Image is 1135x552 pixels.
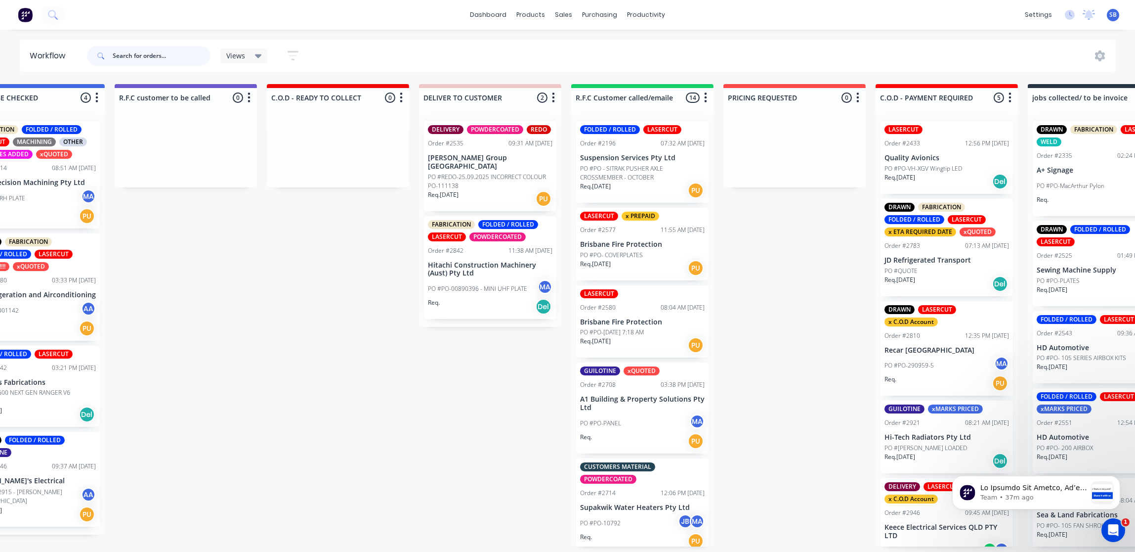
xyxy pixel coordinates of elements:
p: Keece Electrical Services QLD PTY LTD [884,523,1009,540]
div: LASERCUT [428,232,466,241]
div: xQUOTED [36,150,72,159]
div: x ETA REQUIRED DATE [884,228,956,236]
div: GUILOTINExMARKS PRICEDOrder #292108:21 AM [DATE]Hi-Tech Radiators Pty LtdPO #[PERSON_NAME] LOADED... [881,401,1013,473]
p: PO #PO-10792 [580,519,621,528]
div: DRAWNFABRICATIONFOLDED / ROLLEDLASERCUTx ETA REQUIRED DATExQUOTEDOrder #278307:13 AM [DATE]JD Ref... [881,199,1013,296]
div: PU [688,337,704,353]
p: PO #PO - SITRAK PUSHER AXLE CROSSMEMBER - OCTOBER [580,164,705,182]
p: PO #PO- 105 SERIES AIRBOX KITS [1037,354,1126,363]
p: PO #[PERSON_NAME] LOADED [884,444,967,453]
p: PO #PO-290959-5 [884,361,934,370]
div: xMARKS PRICED [1037,405,1092,414]
div: 12:06 PM [DATE] [661,489,705,498]
p: Req. [DATE] [1037,530,1067,539]
div: 12:56 PM [DATE] [965,139,1009,148]
div: MA [690,414,705,429]
div: DELIVERY [428,125,463,134]
div: Del [992,453,1008,469]
input: Search for orders... [113,46,210,66]
iframe: Intercom live chat [1101,518,1125,542]
span: SB [1109,10,1117,19]
div: AA [81,487,96,502]
div: Del [992,174,1008,189]
p: PO #PO-MacArthur Pylon [1037,182,1104,190]
div: FOLDED / ROLLED [884,215,944,224]
div: LASERCUTx PREPAIDOrder #257711:55 AM [DATE]Brisbane Fire ProtectionPO #PO- COVERPLATESReq.[DATE]PU [576,208,709,280]
div: GUILOTINExQUOTEDOrder #270803:38 PM [DATE]A1 Building & Property Solutions Pty LtdPO #PO-PANELMAR... [576,363,709,454]
p: Req. [580,533,592,542]
div: PU [536,191,551,207]
p: PO #PO-PANEL [580,419,621,428]
div: Order #2335 [1037,151,1072,160]
p: PO #PO- COVERPLATES [580,251,643,260]
div: LASERCUTOrder #243312:56 PM [DATE]Quality AvionicsPO #PO-VH-XGV Wingtip LEDReq.[DATE]Del [881,121,1013,194]
div: CUSTOMERS MATERIAL [580,462,655,471]
div: PU [688,260,704,276]
p: Hitachi Construction Machinery (Aust) Pty Ltd [428,261,552,278]
div: MACHINING [13,138,56,146]
div: Order #2708 [580,380,616,389]
div: Order #2433 [884,139,920,148]
p: JD Refrigerated Transport [884,256,1009,265]
p: Req. [DATE] [884,173,915,182]
div: FOLDED / ROLLED [1037,315,1096,324]
p: PO #QUOTE [884,267,918,276]
p: [PERSON_NAME] Group [GEOGRAPHIC_DATA] [428,154,552,171]
div: AA [81,301,96,316]
div: Order #2525 [1037,251,1072,260]
div: Order #2783 [884,241,920,250]
div: Order #2196 [580,139,616,148]
div: DELIVERY [884,482,920,491]
div: productivity [622,7,670,22]
div: DRAWN [1037,125,1067,134]
div: Del [79,407,95,422]
div: Order #2842 [428,246,463,255]
div: LASERCUT [924,482,962,491]
div: PU [688,183,704,198]
p: Req. [DATE] [580,337,611,346]
div: PU [688,433,704,449]
div: Workflow [30,50,70,62]
div: 09:37 AM [DATE] [52,462,96,471]
div: Order #2946 [884,508,920,517]
div: DRAWNLASERCUTx C.O.D AccountOrder #281012:35 PM [DATE]Recar [GEOGRAPHIC_DATA]PO #PO-290959-5MAReq.PU [881,301,1013,396]
div: LASERCUT [643,125,681,134]
p: Quality Avionics [884,154,1009,162]
div: sales [550,7,577,22]
div: PU [79,321,95,336]
div: Order #2551 [1037,418,1072,427]
p: PO #PO-VH-XGV Wingtip LED [884,164,962,173]
p: Req. [DATE] [884,276,915,284]
div: FABRICATION [918,203,965,212]
div: Order #2921 [884,418,920,427]
div: 11:55 AM [DATE] [661,226,705,234]
div: Order #2580 [580,303,616,312]
p: Req. [428,298,440,307]
span: 1 [1122,518,1130,526]
p: Message from Team, sent 37m ago [43,37,150,46]
p: Req. [DATE] [1037,453,1067,461]
div: FABRICATION [1070,125,1117,134]
div: 07:13 AM [DATE] [965,241,1009,250]
div: FOLDED / ROLLED [1037,392,1096,401]
div: LASERCUT [918,305,956,314]
div: LASERCUT [884,125,923,134]
div: Del [536,299,551,315]
p: Brisbane Fire Protection [580,318,705,326]
div: FOLDED / ROLLED [1070,225,1130,234]
div: MA [994,356,1009,371]
div: xQUOTED [624,367,660,375]
div: FOLDED / ROLLEDLASERCUTOrder #219607:32 AM [DATE]Suspension Services Pty LtdPO #PO - SITRAK PUSHE... [576,121,709,203]
div: xMARKS PRICED [928,405,983,414]
p: Req. [DATE] [884,453,915,461]
div: DELIVERYPOWDERCOATEDREDOOrder #253509:31 AM [DATE][PERSON_NAME] Group [GEOGRAPHIC_DATA]PO #REDO-2... [424,121,556,211]
div: PU [688,533,704,549]
p: PO #PO-[DATE] 7:18 AM [580,328,644,337]
p: Recar [GEOGRAPHIC_DATA] [884,346,1009,355]
div: FOLDED / ROLLED [478,220,538,229]
div: 08:04 AM [DATE] [661,303,705,312]
iframe: Intercom notifications message [937,456,1135,525]
p: Supakwik Water Heaters Pty Ltd [580,504,705,512]
div: purchasing [577,7,622,22]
